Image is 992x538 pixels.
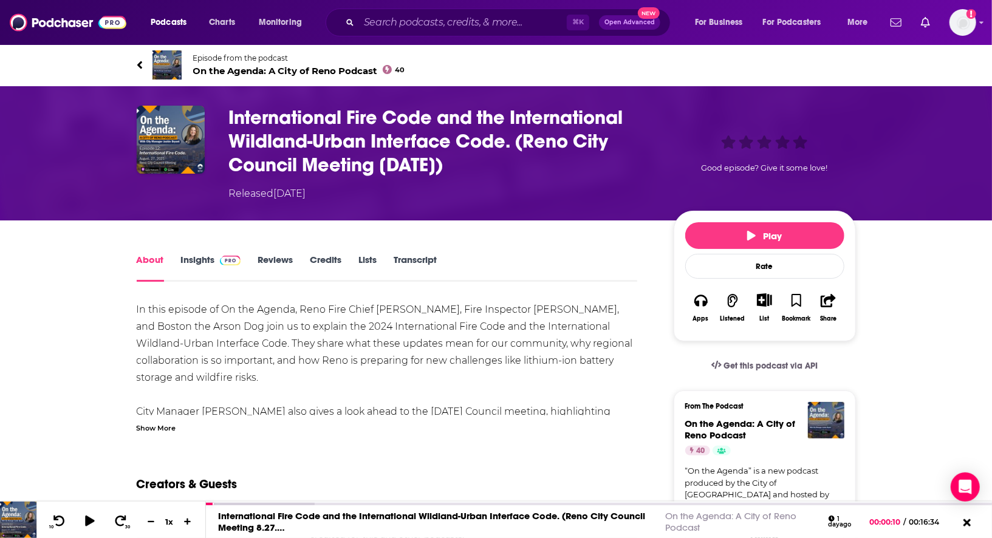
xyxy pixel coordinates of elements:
[820,315,836,322] div: Share
[781,285,812,330] button: Bookmark
[752,293,777,307] button: Show More Button
[949,9,976,36] button: Show profile menu
[702,163,828,172] span: Good episode? Give it some love!
[685,402,835,410] h3: From The Podcast
[193,65,405,77] span: On the Agenda: A City of Reno Podcast
[916,12,935,33] a: Show notifications dropdown
[808,402,844,438] img: On the Agenda: A City of Reno Podcast
[358,254,377,282] a: Lists
[760,315,770,322] div: List
[137,254,164,282] a: About
[220,256,241,265] img: Podchaser Pro
[137,477,238,492] h2: Creators & Guests
[723,361,818,371] span: Get this podcast via API
[685,285,717,330] button: Apps
[720,315,745,322] div: Listened
[229,186,306,201] div: Released [DATE]
[695,14,743,31] span: For Business
[10,11,126,34] img: Podchaser - Follow, Share and Rate Podcasts
[142,13,202,32] button: open menu
[755,13,839,32] button: open menu
[685,465,844,512] a: “On the Agenda” is a new podcast produced by the City of [GEOGRAPHIC_DATA] and hosted by City Man...
[839,13,883,32] button: open menu
[209,14,235,31] span: Charts
[748,285,780,330] div: Show More ButtonList
[604,19,655,26] span: Open Advanced
[717,285,748,330] button: Listened
[763,14,821,31] span: For Podcasters
[394,254,437,282] a: Transcript
[250,13,318,32] button: open menu
[949,9,976,36] img: User Profile
[685,446,710,455] a: 40
[49,525,53,529] span: 10
[395,67,405,73] span: 40
[218,510,645,533] a: International Fire Code and the International Wildland-Urban Interface Code. (Reno City Council M...
[665,510,796,533] a: On the Agenda: A City of Reno Podcast
[747,230,782,242] span: Play
[697,445,705,457] span: 40
[110,514,133,529] button: 30
[193,53,405,63] span: Episode from the podcast
[949,9,976,36] span: Logged in as roneledotsonRAD
[337,9,682,36] div: Search podcasts, credits, & more...
[599,15,660,30] button: Open AdvancedNew
[181,254,241,282] a: InsightsPodchaser Pro
[906,517,952,526] span: 00:16:34
[126,525,131,529] span: 30
[359,13,567,32] input: Search podcasts, credits, & more...
[151,14,186,31] span: Podcasts
[812,285,844,330] button: Share
[847,14,868,31] span: More
[47,514,70,529] button: 10
[259,14,302,31] span: Monitoring
[685,418,796,441] a: On the Agenda: A City of Reno Podcast
[966,9,976,19] svg: Add a profile image
[870,517,904,526] span: 00:00:10
[951,472,980,502] div: Open Intercom Messenger
[159,517,180,526] div: 1 x
[137,50,496,80] a: On the Agenda: A City of Reno PodcastEpisode from the podcastOn the Agenda: A City of Reno Podcast40
[685,254,844,279] div: Rate
[638,7,660,19] span: New
[685,222,844,249] button: Play
[693,315,709,322] div: Apps
[137,301,638,471] div: In this episode of On the Agenda, Reno Fire Chief [PERSON_NAME], Fire Inspector [PERSON_NAME], an...
[258,254,293,282] a: Reviews
[782,315,810,322] div: Bookmark
[904,517,906,526] span: /
[886,12,906,33] a: Show notifications dropdown
[567,15,589,30] span: ⌘ K
[829,516,861,528] div: 1 day ago
[137,106,205,174] img: International Fire Code and the International Wildland-Urban Interface Code. (Reno City Council M...
[229,106,654,177] h1: International Fire Code and the International Wildland-Urban Interface Code. (Reno City Council M...
[310,254,341,282] a: Credits
[686,13,758,32] button: open menu
[201,13,242,32] a: Charts
[152,50,182,80] img: On the Agenda: A City of Reno Podcast
[702,351,828,381] a: Get this podcast via API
